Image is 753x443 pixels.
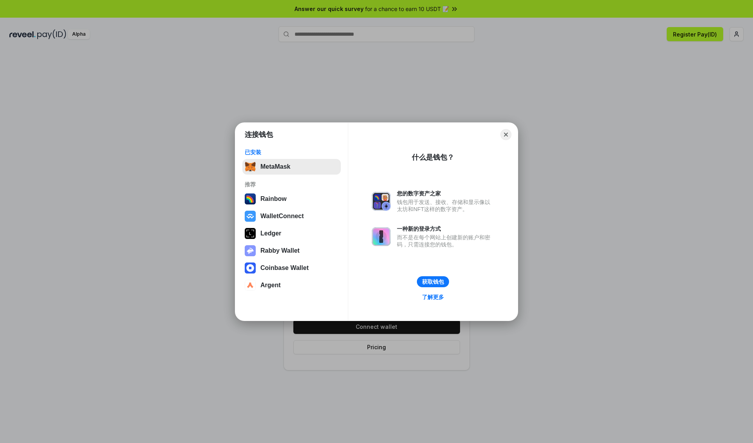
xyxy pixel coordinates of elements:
[245,228,256,239] img: svg+xml,%3Csvg%20xmlns%3D%22http%3A%2F%2Fwww.w3.org%2F2000%2Fsvg%22%20width%3D%2228%22%20height%3...
[412,153,454,162] div: 什么是钱包？
[245,280,256,291] img: svg+xml,%3Csvg%20width%3D%2228%22%20height%3D%2228%22%20viewBox%3D%220%200%2028%2028%22%20fill%3D...
[245,161,256,172] img: svg+xml,%3Csvg%20fill%3D%22none%22%20height%3D%2233%22%20viewBox%3D%220%200%2035%2033%22%20width%...
[260,195,287,202] div: Rainbow
[422,278,444,285] div: 获取钱包
[397,225,494,232] div: 一种新的登录方式
[245,245,256,256] img: svg+xml,%3Csvg%20xmlns%3D%22http%3A%2F%2Fwww.w3.org%2F2000%2Fsvg%22%20fill%3D%22none%22%20viewBox...
[372,227,391,246] img: svg+xml,%3Csvg%20xmlns%3D%22http%3A%2F%2Fwww.w3.org%2F2000%2Fsvg%22%20fill%3D%22none%22%20viewBox...
[242,277,341,293] button: Argent
[242,260,341,276] button: Coinbase Wallet
[397,190,494,197] div: 您的数字资产之家
[260,282,281,289] div: Argent
[245,263,256,273] img: svg+xml,%3Csvg%20width%3D%2228%22%20height%3D%2228%22%20viewBox%3D%220%200%2028%2028%22%20fill%3D...
[417,276,449,287] button: 获取钱包
[242,208,341,224] button: WalletConnect
[245,193,256,204] img: svg+xml,%3Csvg%20width%3D%22120%22%20height%3D%22120%22%20viewBox%3D%220%200%20120%20120%22%20fil...
[242,159,341,175] button: MetaMask
[260,247,300,254] div: Rabby Wallet
[417,292,449,302] a: 了解更多
[260,264,309,272] div: Coinbase Wallet
[397,234,494,248] div: 而不是在每个网站上创建新的账户和密码，只需连接您的钱包。
[500,129,511,140] button: Close
[422,294,444,301] div: 了解更多
[372,192,391,211] img: svg+xml,%3Csvg%20xmlns%3D%22http%3A%2F%2Fwww.w3.org%2F2000%2Fsvg%22%20fill%3D%22none%22%20viewBox...
[242,191,341,207] button: Rainbow
[242,226,341,241] button: Ledger
[260,163,290,170] div: MetaMask
[245,130,273,139] h1: 连接钱包
[242,243,341,259] button: Rabby Wallet
[245,211,256,222] img: svg+xml,%3Csvg%20width%3D%2228%22%20height%3D%2228%22%20viewBox%3D%220%200%2028%2028%22%20fill%3D...
[397,199,494,213] div: 钱包用于发送、接收、存储和显示像以太坊和NFT这样的数字资产。
[260,230,281,237] div: Ledger
[245,149,338,156] div: 已安装
[260,213,304,220] div: WalletConnect
[245,181,338,188] div: 推荐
